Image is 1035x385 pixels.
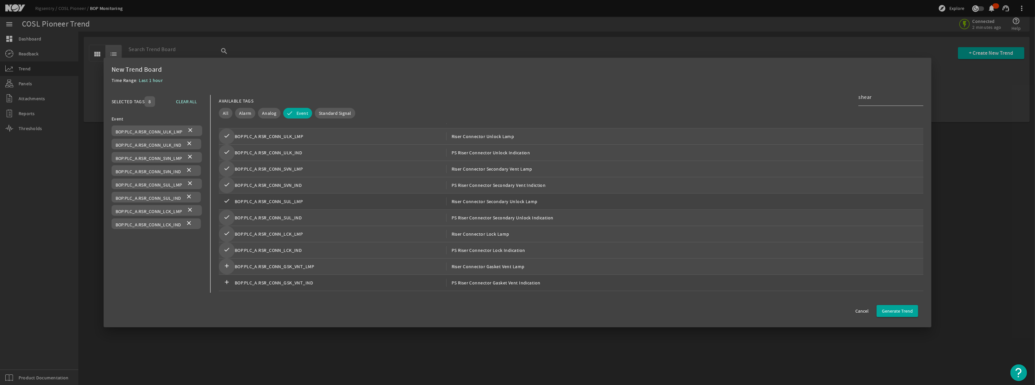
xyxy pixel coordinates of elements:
span: BOP.PLC_A.RSR_CONN_LCK_IND [235,246,446,254]
div: SELECTED TAGS [112,98,145,106]
span: Riser Connector Secondary Unlock Lamp [446,197,538,205]
mat-icon: check [223,246,231,254]
mat-icon: close [186,153,194,161]
span: BOP.PLC_A.RSR_CONN_ULK_IND [116,142,182,148]
mat-icon: check [223,197,231,205]
mat-icon: close [186,180,194,188]
div: Event [112,115,203,123]
span: BOP.PLC_A.RSR_CONN_LCK_LMP [235,230,446,238]
button: Generate Trend [877,305,918,317]
span: BOP.PLC_A.RSR_CONN_GSK_VNT_LMP [235,263,446,270]
div: New Trend Board [112,66,924,74]
span: PS Riser Connector Secondary Vent Indiction [446,181,546,189]
mat-icon: check [223,230,231,238]
mat-icon: close [185,193,193,201]
span: BOP.PLC_A.RSR_CONN_SUL_LMP [235,197,446,205]
mat-icon: close [185,140,193,148]
span: PS Riser Connector Lock Indication [446,246,525,254]
span: BOP.PLC_A.RSR_CONN_ULK_LMP [116,129,183,135]
span: BOP.PLC_A.RSR_CONN_GSK_VNT_IND [235,279,446,287]
mat-icon: add [223,263,231,270]
mat-icon: close [185,167,193,175]
span: BOP.PLC_A.RSR_CONN_LCK_LMP [116,208,182,214]
span: BOP.PLC_A.RSR_CONN_SVN_LMP [116,155,182,161]
span: Riser Connector Secondary Vent Lamp [446,165,532,173]
span: Analog [262,110,277,116]
span: 8 [148,98,151,105]
span: Last 1 hour [139,77,163,83]
mat-icon: check [223,165,231,173]
mat-icon: close [186,206,194,214]
mat-icon: check [223,214,231,222]
button: Open Resource Center [1010,364,1027,381]
span: BOP.PLC_A.RSR_CONN_SVN_LMP [235,165,446,173]
span: Alarm [239,110,251,116]
mat-icon: check [223,149,231,157]
span: Generate Trend [882,308,913,314]
input: Search Tag Names [858,93,918,101]
div: AVAILABLE TAGS [219,97,253,105]
span: Cancel [855,308,869,314]
span: PS Riser Connector Secondary Unlock Indication [446,214,554,222]
span: Riser Connector Gasket Vent Lamp [446,263,525,270]
span: Standard Signal [319,110,351,116]
mat-icon: close [185,220,193,228]
span: BOP.PLC_A.RSR_CONN_SVN_IND [235,181,446,189]
mat-icon: close [186,127,194,135]
div: Time Range: [112,76,139,88]
span: BOP.PLC_A.RSR_CONN_SUL_IND [235,214,446,222]
span: BOP.PLC_A.RSR_CONN_LCK_IND [116,222,181,228]
span: Riser Connector Lock Lamp [446,230,509,238]
mat-icon: add [223,279,231,287]
span: BOP.PLC_A.RSR_CONN_ULK_LMP [235,132,446,140]
mat-icon: check [223,132,231,140]
span: All [223,110,228,116]
span: BOP.PLC_A.RSR_CONN_SUL_LMP [116,182,182,188]
span: Event [297,110,308,116]
button: CLEAR ALL [171,96,202,108]
span: Riser Connector Unlock Lamp [446,132,514,140]
mat-icon: check [223,181,231,189]
span: PS Riser Connector Gasket Vent Indication [446,279,541,287]
span: CLEAR ALL [176,98,197,106]
span: PS Riser Connector Unlock Indication [446,149,530,157]
span: BOP.PLC_A.RSR_CONN_SVN_IND [116,169,181,175]
span: BOP.PLC_A.RSR_CONN_SUL_IND [116,195,181,201]
button: Cancel [850,305,874,317]
span: BOP.PLC_A.RSR_CONN_ULK_IND [235,149,446,157]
